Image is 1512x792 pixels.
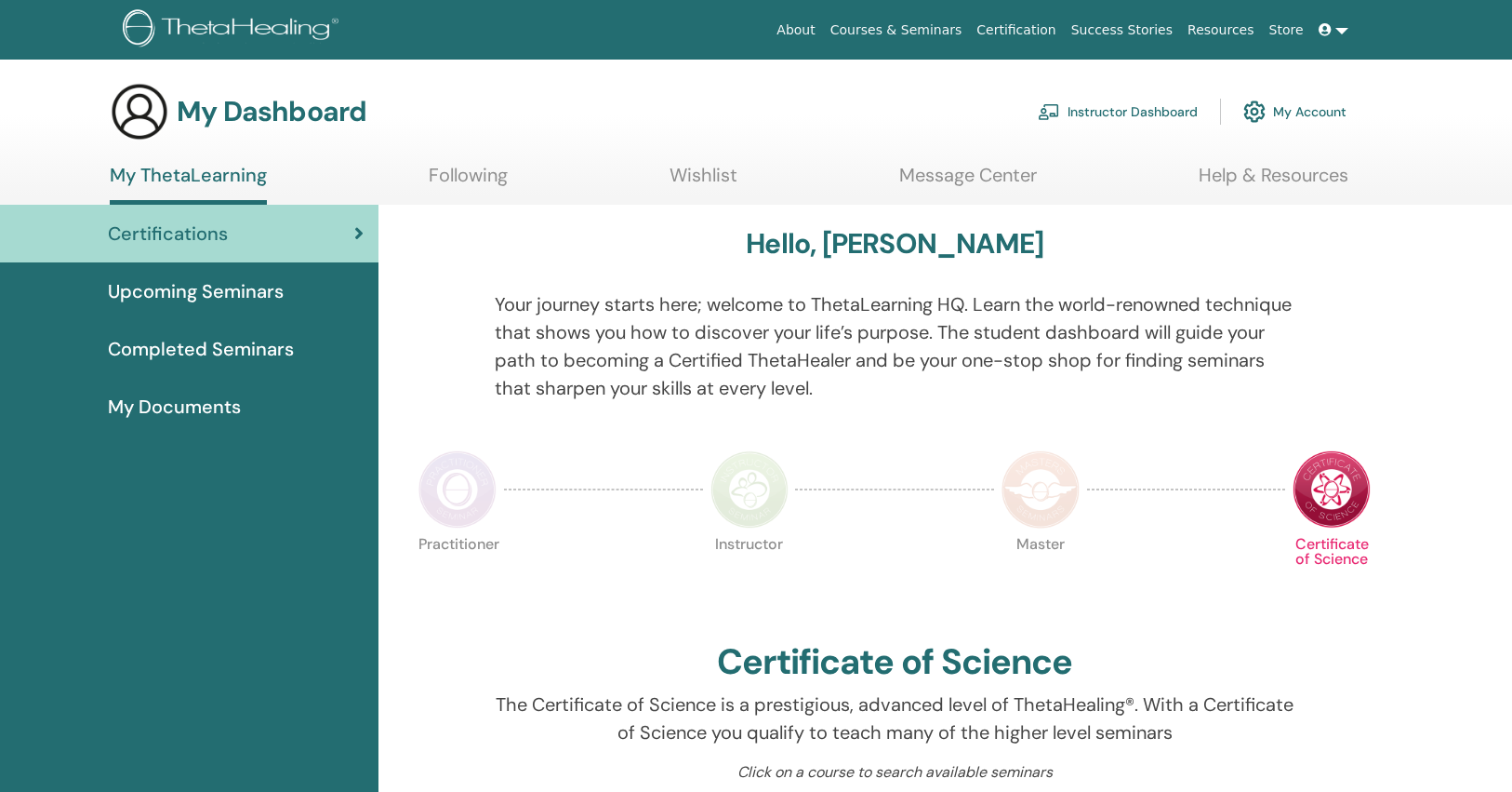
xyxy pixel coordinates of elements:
h3: My Dashboard [177,95,366,128]
img: Master [1001,450,1080,529]
a: Message Center [899,164,1037,200]
a: Success Stories [1064,13,1180,47]
span: Upcoming Seminars [108,277,284,305]
p: Master [1001,537,1080,615]
img: Instructor [710,450,789,529]
a: Resources [1180,13,1262,47]
span: Certifications [108,220,228,248]
a: My Account [1243,91,1346,132]
a: Certification [969,13,1063,47]
a: Following [429,164,508,200]
img: Practitioner [418,450,497,529]
span: My Documents [108,393,241,421]
a: My ThetaLearning [110,164,267,205]
p: Instructor [710,537,789,615]
a: Instructor Dashboard [1038,91,1198,132]
h2: Certificate of Science [717,641,1072,684]
img: chalkboard-teacher.svg [1038,103,1060,120]
a: About [769,13,822,47]
a: Store [1262,13,1311,47]
img: generic-user-icon.jpg [110,82,169,141]
img: Certificate of Science [1293,450,1371,529]
h3: Hello, [PERSON_NAME] [746,227,1043,261]
p: Your journey starts here; welcome to ThetaLearning HQ. Learn the world-renowned technique that sh... [495,290,1295,402]
p: Practitioner [418,537,497,615]
a: Courses & Seminars [823,13,970,47]
a: Wishlist [670,164,737,200]
p: Click on a course to search available seminars [495,761,1295,784]
a: Help & Resources [1199,164,1348,200]
img: logo.png [123,9,345,51]
img: cog.svg [1243,96,1266,128]
p: The Certificate of Science is a prestigious, advanced level of ThetaHealing®. With a Certificate ... [495,691,1295,746]
p: Certificate of Science [1293,537,1371,615]
span: Completed Seminars [108,335,294,363]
